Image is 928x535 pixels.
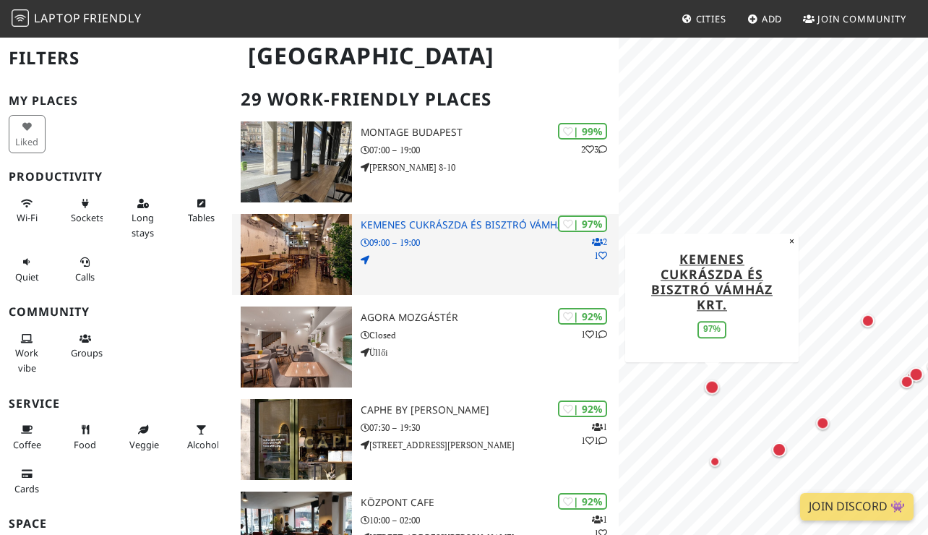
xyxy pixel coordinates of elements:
div: | 99% [558,123,607,140]
a: AGORA Mozgástér | 92% 11 AGORA Mozgástér Closed Üllői [232,307,619,388]
button: Calls [66,250,103,288]
button: Quiet [9,250,46,288]
button: Cards [9,462,46,500]
p: Üllői [361,346,619,359]
h3: Service [9,397,223,411]
span: Video/audio calls [75,270,95,283]
button: Long stays [125,192,162,244]
span: Alcohol [187,438,219,451]
div: 97% [697,321,726,338]
span: Veggie [129,438,159,451]
button: Food [66,418,103,456]
p: 07:30 – 19:30 [361,421,619,435]
span: Quiet [15,270,39,283]
button: Close popup [785,234,799,249]
button: Alcohol [183,418,220,456]
div: Map marker [898,372,916,391]
button: Sockets [66,192,103,230]
img: Kemenes Cukrászda és Bisztró Vámház krt. [241,214,352,295]
a: Join Discord 👾 [800,493,914,521]
span: Food [74,438,96,451]
h3: Központ Cafe [361,497,619,509]
h2: 29 Work-Friendly Places [241,77,610,121]
span: Add [762,12,783,25]
span: Work-friendly tables [188,211,215,224]
a: Kemenes Cukrászda és Bisztró Vámház krt. | 97% 21 Kemenes Cukrászda és Bisztró Vámház krt. 09:00 ... [232,214,619,295]
button: Groups [66,327,103,365]
p: 07:00 – 19:00 [361,143,619,157]
a: Montage Budapest | 99% 23 Montage Budapest 07:00 – 19:00 [PERSON_NAME] 8-10 [232,121,619,202]
button: Wi-Fi [9,192,46,230]
img: AGORA Mozgástér [241,307,352,388]
p: 1 1 [581,328,607,341]
h3: Kemenes Cukrászda és Bisztró Vámház krt. [361,219,619,231]
a: Caphe by Hai Nam | 92% 111 Caphe by [PERSON_NAME] 07:30 – 19:30 [STREET_ADDRESS][PERSON_NAME] [232,399,619,480]
span: Coffee [13,438,41,451]
div: | 97% [558,215,607,232]
div: | 92% [558,308,607,325]
p: 10:00 – 02:00 [361,513,619,527]
img: Montage Budapest [241,121,352,202]
span: Join Community [817,12,906,25]
h1: [GEOGRAPHIC_DATA] [236,36,616,76]
span: Laptop [34,10,81,26]
p: [STREET_ADDRESS][PERSON_NAME] [361,438,619,452]
div: Map marker [702,377,722,397]
div: Map marker [906,364,927,385]
p: [PERSON_NAME] 8-10 [361,160,619,174]
div: | 92% [558,401,607,417]
a: Add [742,6,789,32]
a: Join Community [797,6,912,32]
button: Veggie [125,418,162,456]
span: Cities [696,12,726,25]
p: 2 1 [592,235,607,262]
div: Map marker [769,440,789,460]
p: 1 1 1 [581,420,607,448]
button: Tables [183,192,220,230]
span: Stable Wi-Fi [17,211,38,224]
div: Map marker [706,453,723,470]
a: Cities [676,6,732,32]
span: Friendly [83,10,141,26]
a: Kemenes Cukrászda és Bisztró Vámház krt. [651,250,773,313]
h3: Montage Budapest [361,127,619,139]
h2: Filters [9,36,223,80]
span: Group tables [71,346,103,359]
h3: My Places [9,94,223,108]
h3: Community [9,305,223,319]
p: 09:00 – 19:00 [361,236,619,249]
button: Work vibe [9,327,46,380]
span: Credit cards [14,482,39,495]
h3: Space [9,517,223,531]
a: LaptopFriendly LaptopFriendly [12,7,142,32]
div: Map marker [859,311,877,330]
img: LaptopFriendly [12,9,29,27]
h3: Productivity [9,170,223,184]
p: Closed [361,328,619,342]
span: People working [15,346,38,374]
span: Long stays [132,211,154,239]
p: 2 3 [581,142,607,156]
div: | 92% [558,493,607,510]
button: Coffee [9,418,46,456]
h3: AGORA Mozgástér [361,312,619,324]
img: Caphe by Hai Nam [241,399,352,480]
div: Map marker [813,414,832,432]
div: Map marker [903,368,920,385]
span: Power sockets [71,211,104,224]
h3: Caphe by [PERSON_NAME] [361,404,619,416]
